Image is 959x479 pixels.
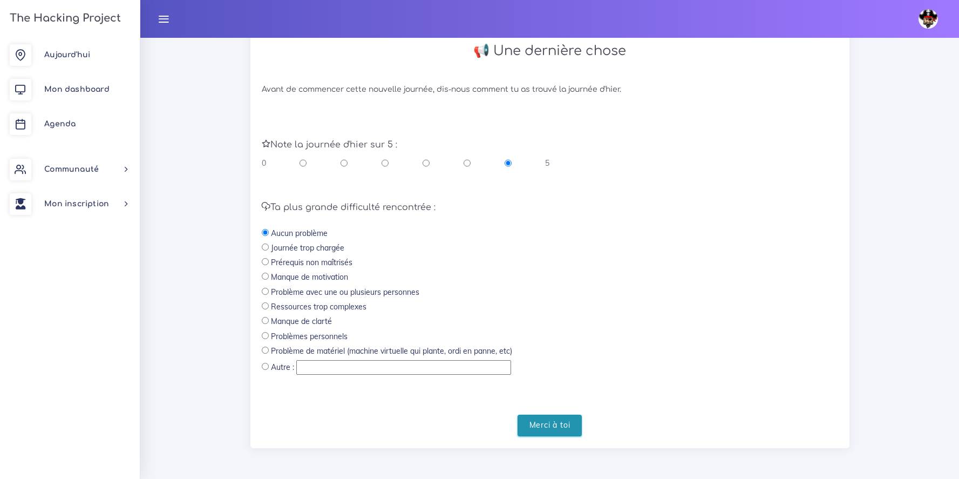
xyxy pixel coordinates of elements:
[44,51,90,59] span: Aujourd'hui
[271,301,366,312] label: Ressources trop complexes
[262,43,838,59] h2: 📢 Une dernière chose
[6,12,121,24] h3: The Hacking Project
[271,257,352,268] label: Prérequis non maîtrisés
[518,415,582,437] input: Merci à toi
[44,165,99,173] span: Communauté
[262,158,550,168] div: 0 5
[919,9,938,29] img: avatar
[44,200,109,208] span: Mon inscription
[44,120,76,128] span: Agenda
[262,140,838,150] h5: Note la journée d'hier sur 5 :
[44,85,110,93] span: Mon dashboard
[271,316,332,327] label: Manque de clarté
[262,85,838,95] h6: Avant de commencer cette nouvelle journée, dis-nous comment tu as trouvé la journée d'hier.
[271,362,294,373] label: Autre :
[271,272,348,282] label: Manque de motivation
[271,228,328,239] label: Aucun problème
[262,203,838,213] h5: Ta plus grande difficulté rencontrée :
[271,242,344,253] label: Journée trop chargée
[271,331,348,342] label: Problèmes personnels
[271,346,512,356] label: Problème de matériel (machine virtuelle qui plante, ordi en panne, etc)
[271,287,419,298] label: Problème avec une ou plusieurs personnes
